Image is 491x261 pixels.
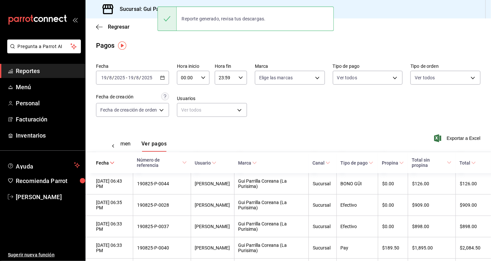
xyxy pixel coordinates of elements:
input: ---- [141,75,153,80]
div: Efectivo [341,202,374,208]
span: Menú [16,83,80,91]
span: Regresar [108,24,130,30]
input: -- [128,75,134,80]
div: Ver todos [177,103,247,117]
button: open_drawer_menu [72,17,78,22]
div: Sucursal [313,245,332,250]
label: Hora inicio [177,64,209,69]
span: Ayuda [16,161,71,169]
button: Pregunta a Parrot AI [7,39,81,53]
span: Elige las marcas [259,74,293,81]
span: Ver todos [337,74,357,81]
div: Pay [341,245,374,250]
label: Tipo de pago [333,64,403,69]
div: $0.00 [382,202,404,208]
img: Tooltip marker [118,41,126,50]
div: Gui Parrilla Coreana (La Purisima) [238,200,305,210]
div: Sucursal [313,181,332,186]
div: 190825-P-0040 [137,245,187,250]
span: Ver todos [415,74,435,81]
div: $126.00 [460,181,480,186]
span: Total [459,160,476,166]
span: Sugerir nueva función [8,251,80,258]
div: Efectivo [341,224,374,229]
div: $1,895.00 [412,245,452,250]
div: $0.00 [382,224,404,229]
div: $898.00 [412,224,452,229]
div: Fecha de creación [96,93,134,100]
div: [DATE] 06:33 PM [96,221,129,232]
span: / [139,75,141,80]
h3: Sucursal: Gui Parrilla Coreana (Paseo) [114,5,212,13]
div: [PERSON_NAME] [195,245,230,250]
div: 190825-P-0037 [137,224,187,229]
span: / [112,75,114,80]
div: $189.50 [382,245,404,250]
span: - [126,75,127,80]
div: $126.00 [412,181,452,186]
div: [DATE] 06:43 PM [96,178,129,189]
div: Reporte generado, revisa tus descargas. [177,12,271,26]
span: [PERSON_NAME] [16,193,80,201]
span: Tipo de pago [340,160,373,166]
div: $2,084.50 [460,245,480,250]
span: Reportes [16,66,80,75]
span: Número de referencia [137,157,187,168]
label: Hora fin [215,64,247,69]
span: Personal [16,99,80,108]
button: Exportar a Excel [435,134,480,142]
a: Pregunta a Parrot AI [5,48,81,55]
span: Recomienda Parrot [16,176,80,185]
span: Fecha de creación de orden [100,107,157,113]
div: BONO GÜI [341,181,374,186]
span: / [107,75,109,80]
div: [PERSON_NAME] [195,181,230,186]
span: Pregunta a Parrot AI [18,43,71,50]
div: Gui Parrilla Coreana (La Purisima) [238,243,305,253]
div: [PERSON_NAME] [195,224,230,229]
span: Facturación [16,115,80,124]
span: Propina [382,160,404,166]
input: -- [101,75,107,80]
div: [PERSON_NAME] [195,202,230,208]
div: Gui Parrilla Coreana (La Purisima) [238,221,305,232]
input: -- [109,75,112,80]
label: Marca [255,64,325,69]
div: $898.00 [460,224,480,229]
input: ---- [114,75,125,80]
div: Sucursal [313,202,332,208]
span: Fecha [96,160,114,166]
div: Sucursal [313,224,332,229]
label: Tipo de orden [410,64,480,69]
span: Canal [312,160,330,166]
span: Usuario [195,160,216,166]
label: Fecha [96,64,169,69]
span: Inventarios [16,131,80,140]
div: 190825-P-0028 [137,202,187,208]
span: Total sin propina [412,157,452,168]
span: Marca [238,160,257,166]
div: navigation tabs [100,141,147,152]
div: $909.00 [412,202,452,208]
span: / [134,75,136,80]
div: $0.00 [382,181,404,186]
input: -- [136,75,139,80]
label: Usuarios [177,96,247,101]
div: $909.00 [460,202,480,208]
button: Ver pagos [141,141,167,152]
div: Gui Parrilla Coreana (La Purisima) [238,178,305,189]
div: Pagos [96,40,115,50]
div: [DATE] 06:33 PM [96,243,129,253]
div: [DATE] 06:35 PM [96,200,129,210]
button: Regresar [96,24,130,30]
div: 190825-P-0044 [137,181,187,186]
